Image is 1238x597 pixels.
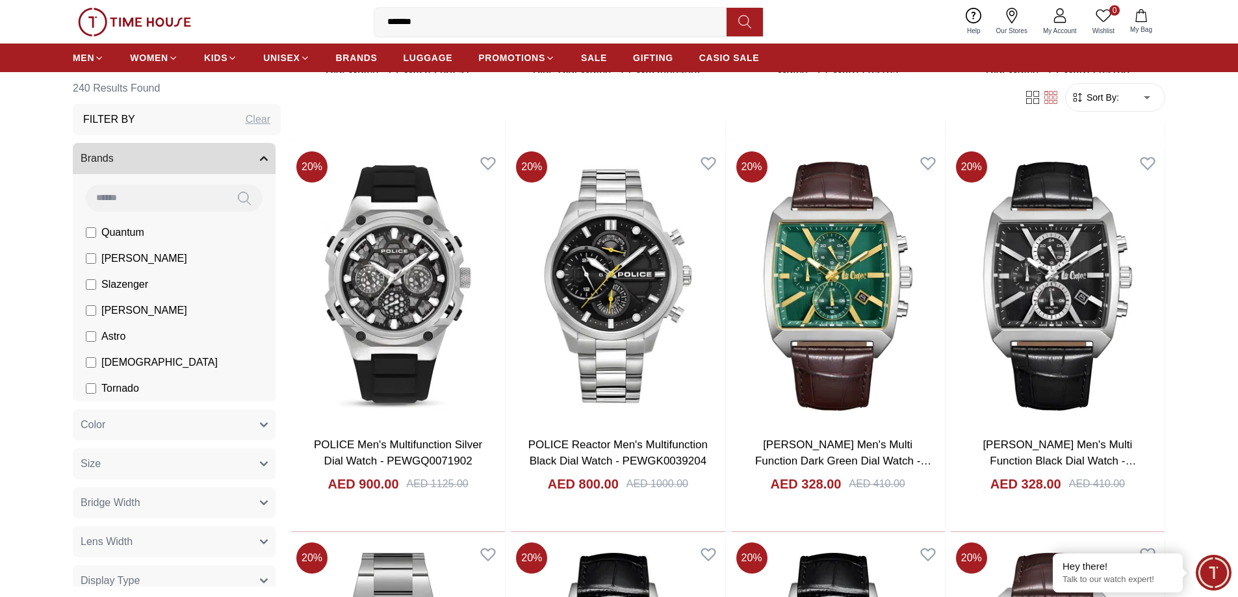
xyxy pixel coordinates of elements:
div: AED 410.00 [1069,476,1125,492]
div: Clear [246,112,270,127]
button: Display Type [73,565,276,596]
h4: AED 328.00 [990,475,1061,493]
input: Astro [86,331,96,342]
a: BRANDS [336,46,378,70]
a: PROMOTIONS [478,46,555,70]
input: [PERSON_NAME] [86,253,96,264]
a: UNISEX [263,46,309,70]
input: [PERSON_NAME] [86,305,96,316]
a: POLICE Reactor Men's Multifunction Black Dial Watch - PEWGK0039204 [528,438,708,468]
span: LUGGAGE [404,51,453,64]
span: PROMOTIONS [478,51,545,64]
a: SALE [581,46,607,70]
a: WOMEN [130,46,178,70]
span: SALE [581,51,607,64]
div: Chat Widget [1196,555,1232,591]
h4: AED 900.00 [328,475,399,493]
span: Brands [81,151,114,166]
span: Slazenger [101,277,148,292]
span: Wishlist [1087,26,1120,36]
img: POLICE Men's Multifunction Silver Dial Watch - PEWGQ0071902 [291,146,505,426]
span: Help [962,26,986,36]
span: KIDS [204,51,227,64]
span: Bridge Width [81,495,140,511]
span: 20 % [516,542,547,574]
span: GIFTING [633,51,673,64]
a: GIFTING [633,46,673,70]
img: Lee Cooper Men's Multi Function Dark Green Dial Watch - LC08180.372 [731,146,945,426]
button: Brands [73,143,276,174]
img: ... [78,8,191,36]
a: MEN [73,46,104,70]
a: KIDS [204,46,237,70]
button: Lens Width [73,526,276,557]
span: [PERSON_NAME] [101,251,187,266]
input: Tornado [86,383,96,394]
span: [DEMOGRAPHIC_DATA] [101,355,218,370]
button: Sort By: [1071,91,1119,104]
div: AED 1125.00 [407,476,469,492]
span: 20 % [956,151,987,183]
a: POLICE Men's Multifunction Silver Dial Watch - PEWGQ0071902 [314,438,482,468]
span: Display Type [81,573,140,589]
input: Slazenger [86,279,96,290]
a: [PERSON_NAME] Men's Multi Function Black Dial Watch - LC08180.351 [983,438,1136,484]
span: Color [81,417,105,433]
span: 0 [1109,5,1120,16]
p: Talk to our watch expert! [1063,574,1173,585]
input: [DEMOGRAPHIC_DATA] [86,357,96,368]
span: MEN [73,51,94,64]
span: Lens Width [81,534,133,550]
span: 20 % [516,151,547,183]
span: 20 % [956,542,987,574]
span: Tornado [101,381,139,396]
h4: AED 800.00 [548,475,619,493]
input: Quantum [86,227,96,238]
span: 20 % [296,542,328,574]
span: [PERSON_NAME] [101,303,187,318]
img: Lee Cooper Men's Multi Function Black Dial Watch - LC08180.351 [951,146,1165,426]
div: AED 1000.00 [626,476,688,492]
button: Size [73,448,276,479]
h3: Filter By [83,112,135,127]
span: Sort By: [1084,91,1119,104]
a: CASIO SALE [699,46,760,70]
a: LUGGAGE [404,46,453,70]
span: Astro [101,329,125,344]
a: [PERSON_NAME] Men's Multi Function Dark Green Dial Watch - LC08180.372 [755,438,931,484]
span: 20 % [296,151,328,183]
span: Our Stores [991,26,1033,36]
a: Help [959,5,988,38]
span: 20 % [736,151,767,183]
span: WOMEN [130,51,168,64]
button: My Bag [1122,6,1160,37]
div: Hey there! [1063,560,1173,573]
span: BRANDS [336,51,378,64]
span: My Account [1038,26,1082,36]
h4: AED 328.00 [771,475,842,493]
button: Bridge Width [73,487,276,518]
a: Our Stores [988,5,1035,38]
h6: 240 Results Found [73,73,281,104]
span: My Bag [1125,25,1157,34]
span: Quantum [101,225,144,240]
span: CASIO SALE [699,51,760,64]
div: AED 410.00 [849,476,905,492]
button: Color [73,409,276,440]
span: UNISEX [263,51,300,64]
img: POLICE Reactor Men's Multifunction Black Dial Watch - PEWGK0039204 [511,146,725,426]
span: 20 % [736,542,767,574]
a: 0Wishlist [1085,5,1122,38]
span: Size [81,456,101,472]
